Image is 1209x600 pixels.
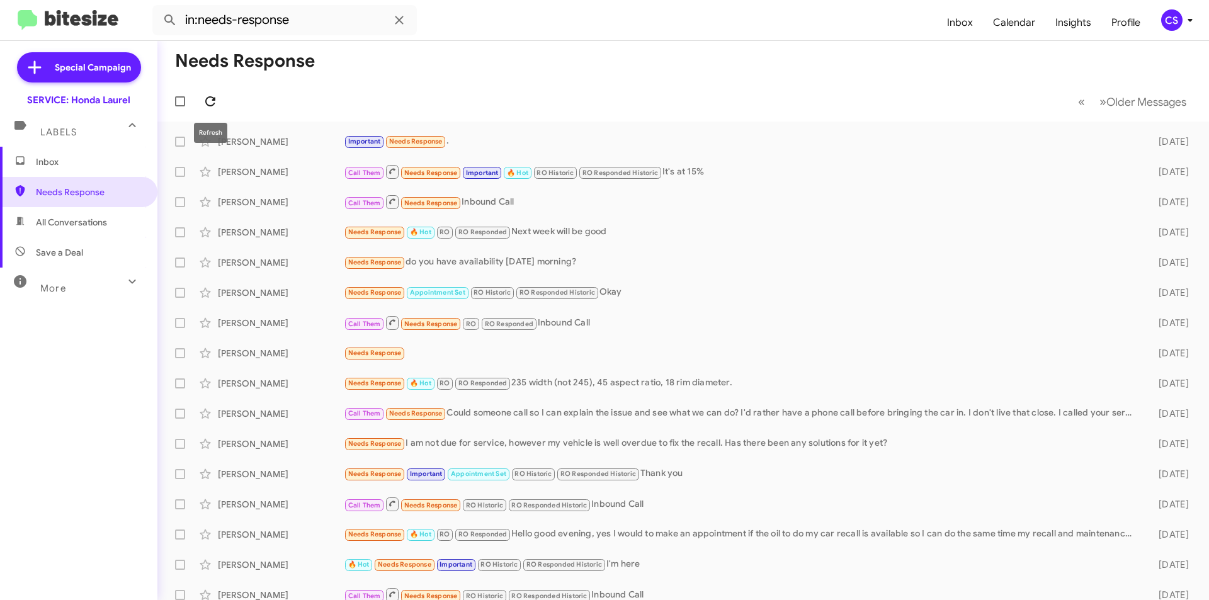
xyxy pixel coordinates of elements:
[526,560,602,569] span: RO Responded Historic
[536,169,574,177] span: RO Historic
[582,169,658,177] span: RO Responded Historic
[1138,196,1199,208] div: [DATE]
[55,61,131,74] span: Special Campaign
[410,470,443,478] span: Important
[440,228,450,236] span: RO
[1138,528,1199,541] div: [DATE]
[1138,377,1199,390] div: [DATE]
[1106,95,1186,109] span: Older Messages
[218,166,344,178] div: [PERSON_NAME]
[1045,4,1101,41] a: Insights
[466,592,503,600] span: RO Historic
[348,199,381,207] span: Call Them
[218,256,344,269] div: [PERSON_NAME]
[344,527,1138,541] div: Hello good evening, yes I would to make an appointment if the oil to do my car recall is availabl...
[511,592,587,600] span: RO Responded Historic
[218,377,344,390] div: [PERSON_NAME]
[1138,468,1199,480] div: [DATE]
[344,436,1138,451] div: I am not due for service, however my vehicle is well overdue to fix the recall. Has there been an...
[519,288,595,297] span: RO Responded Historic
[410,228,431,236] span: 🔥 Hot
[348,349,402,357] span: Needs Response
[1138,166,1199,178] div: [DATE]
[1138,286,1199,299] div: [DATE]
[344,255,1138,269] div: do you have availability [DATE] morning?
[466,169,499,177] span: Important
[344,225,1138,239] div: Next week will be good
[344,164,1138,179] div: It's at 15%
[218,226,344,239] div: [PERSON_NAME]
[466,320,476,328] span: RO
[348,228,402,236] span: Needs Response
[218,135,344,148] div: [PERSON_NAME]
[348,320,381,328] span: Call Them
[1138,226,1199,239] div: [DATE]
[458,228,507,236] span: RO Responded
[36,246,83,259] span: Save a Deal
[344,194,1138,210] div: Inbound Call
[404,199,458,207] span: Needs Response
[344,134,1138,149] div: .
[480,560,518,569] span: RO Historic
[1138,407,1199,420] div: [DATE]
[1161,9,1183,31] div: CS
[40,283,66,294] span: More
[218,317,344,329] div: [PERSON_NAME]
[474,288,511,297] span: RO Historic
[485,320,533,328] span: RO Responded
[1101,4,1150,41] a: Profile
[348,288,402,297] span: Needs Response
[344,406,1138,421] div: Could someone call so I can explain the issue and see what we can do? I'd rather have a phone cal...
[344,315,1138,331] div: Inbound Call
[440,379,450,387] span: RO
[1070,89,1093,115] button: Previous
[218,347,344,359] div: [PERSON_NAME]
[152,5,417,35] input: Search
[348,560,370,569] span: 🔥 Hot
[36,186,143,198] span: Needs Response
[344,376,1138,390] div: 235 width (not 245), 45 aspect ratio, 18 rim diameter.
[344,285,1138,300] div: Okay
[27,94,130,106] div: SERVICE: Honda Laurel
[1138,347,1199,359] div: [DATE]
[1138,438,1199,450] div: [DATE]
[218,438,344,450] div: [PERSON_NAME]
[404,169,458,177] span: Needs Response
[1138,256,1199,269] div: [DATE]
[348,379,402,387] span: Needs Response
[458,530,507,538] span: RO Responded
[937,4,983,41] a: Inbox
[17,52,141,82] a: Special Campaign
[404,320,458,328] span: Needs Response
[348,258,402,266] span: Needs Response
[348,470,402,478] span: Needs Response
[458,379,507,387] span: RO Responded
[344,496,1138,512] div: Inbound Call
[514,470,552,478] span: RO Historic
[218,528,344,541] div: [PERSON_NAME]
[1150,9,1195,31] button: CS
[440,560,472,569] span: Important
[218,468,344,480] div: [PERSON_NAME]
[440,530,450,538] span: RO
[218,498,344,511] div: [PERSON_NAME]
[983,4,1045,41] span: Calendar
[348,501,381,509] span: Call Them
[218,407,344,420] div: [PERSON_NAME]
[348,137,381,145] span: Important
[511,501,587,509] span: RO Responded Historic
[1138,317,1199,329] div: [DATE]
[218,558,344,571] div: [PERSON_NAME]
[451,470,506,478] span: Appointment Set
[344,467,1138,481] div: Thank you
[348,409,381,417] span: Call Them
[348,439,402,448] span: Needs Response
[404,592,458,600] span: Needs Response
[1099,94,1106,110] span: »
[36,156,143,168] span: Inbox
[218,196,344,208] div: [PERSON_NAME]
[40,127,77,138] span: Labels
